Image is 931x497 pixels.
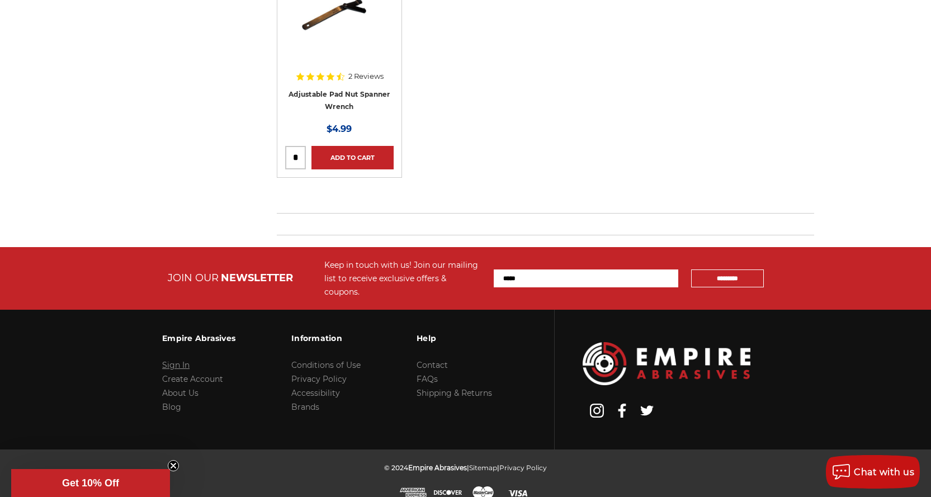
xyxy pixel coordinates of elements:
[408,463,467,472] span: Empire Abrasives
[291,326,361,350] h3: Information
[417,388,492,398] a: Shipping & Returns
[11,469,170,497] div: Get 10% OffClose teaser
[162,402,181,412] a: Blog
[162,388,199,398] a: About Us
[221,272,293,284] span: NEWSLETTER
[499,463,547,472] a: Privacy Policy
[417,326,492,350] h3: Help
[417,360,448,370] a: Contact
[162,374,223,384] a: Create Account
[324,258,483,299] div: Keep in touch with us! Join our mailing list to receive exclusive offers & coupons.
[291,388,340,398] a: Accessibility
[311,146,394,169] a: Add to Cart
[291,360,361,370] a: Conditions of Use
[583,342,750,385] img: Empire Abrasives Logo Image
[168,460,179,471] button: Close teaser
[384,461,547,475] p: © 2024 | |
[289,90,390,111] a: Adjustable Pad Nut Spanner Wrench
[327,124,352,134] span: $4.99
[854,467,914,477] span: Chat with us
[348,73,384,80] span: 2 Reviews
[291,402,319,412] a: Brands
[291,374,347,384] a: Privacy Policy
[162,326,235,350] h3: Empire Abrasives
[62,477,119,489] span: Get 10% Off
[417,374,438,384] a: FAQs
[469,463,497,472] a: Sitemap
[168,272,219,284] span: JOIN OUR
[162,360,190,370] a: Sign In
[826,455,920,489] button: Chat with us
